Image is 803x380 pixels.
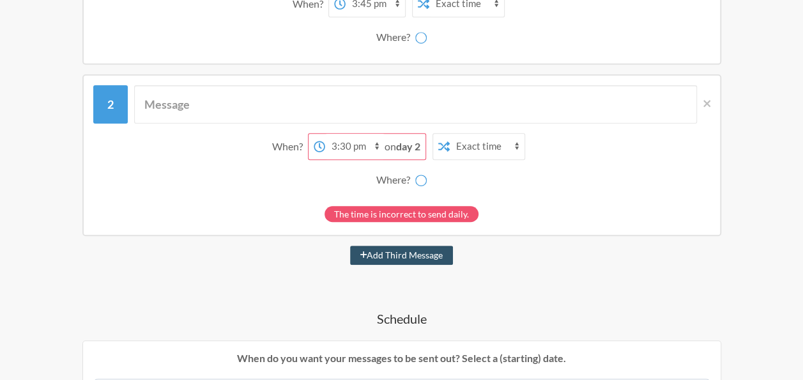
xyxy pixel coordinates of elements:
[396,140,420,152] strong: day 2
[134,85,697,123] input: Message
[325,206,478,222] div: The time is incorrect to send daily.
[272,133,308,160] div: When?
[38,310,765,328] h4: Schedule
[385,140,420,152] span: on
[93,351,711,366] p: When do you want your messages to be sent out? Select a (starting) date.
[376,24,415,51] div: Where?
[350,246,454,265] button: Add Third Message
[376,166,415,193] div: Where?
